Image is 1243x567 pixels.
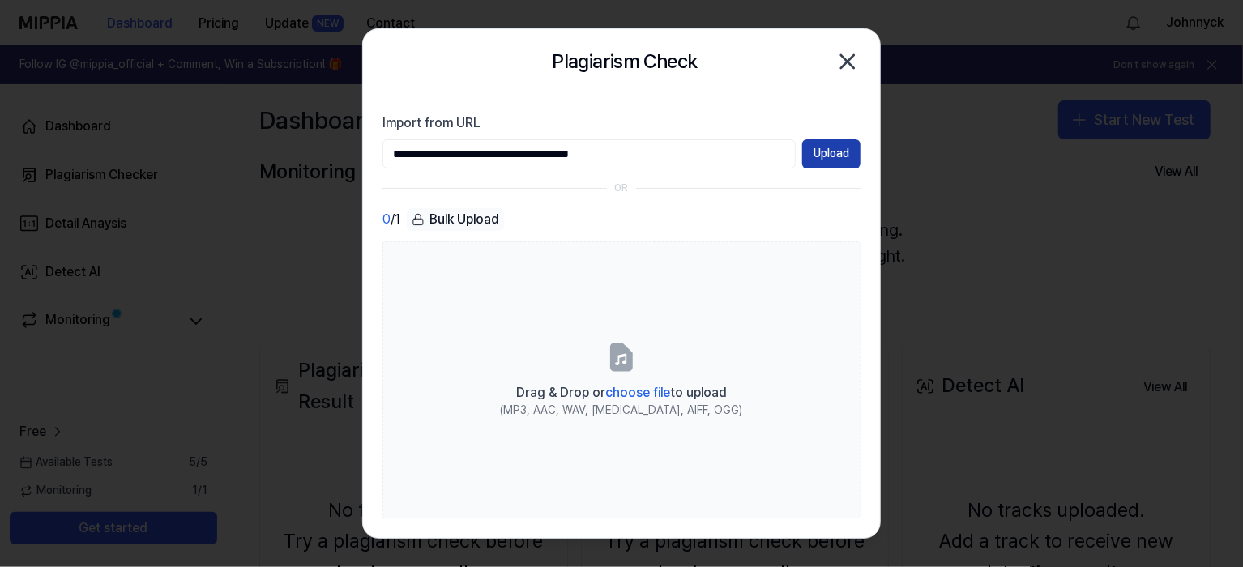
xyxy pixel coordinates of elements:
label: Import from URL [382,113,861,133]
div: Bulk Upload [407,208,504,231]
span: Drag & Drop or to upload [516,385,727,400]
button: Upload [802,139,861,168]
span: choose file [605,385,670,400]
div: (MP3, AAC, WAV, [MEDICAL_DATA], AIFF, OGG) [501,403,743,419]
div: / 1 [382,208,400,232]
h2: Plagiarism Check [552,46,697,77]
button: Bulk Upload [407,208,504,232]
div: OR [615,181,629,195]
span: 0 [382,210,391,229]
